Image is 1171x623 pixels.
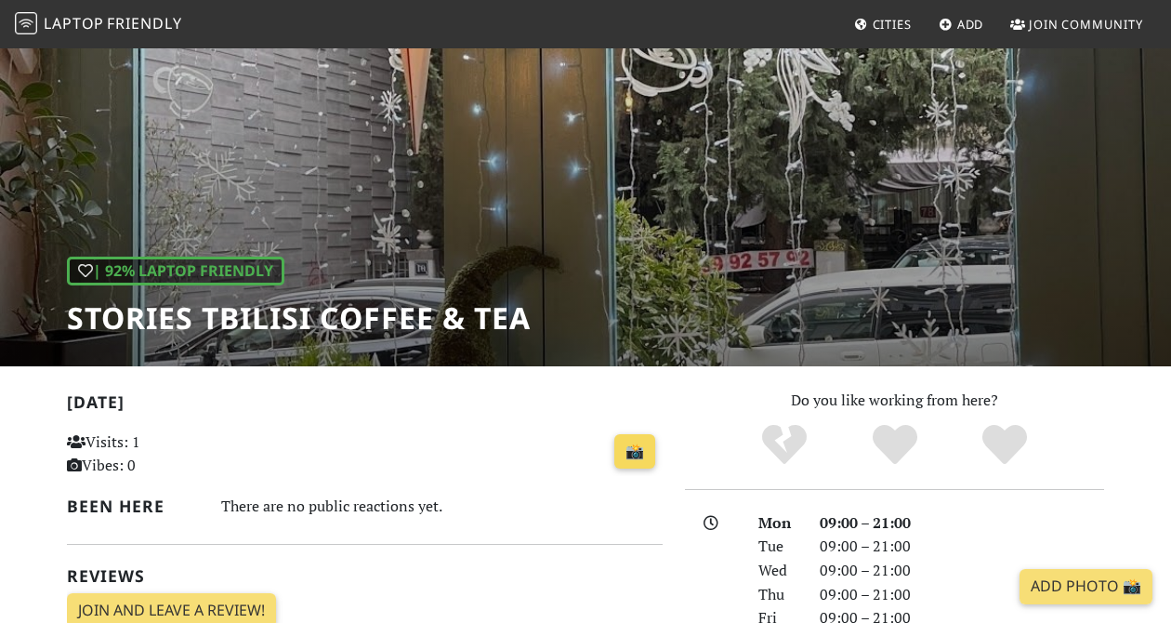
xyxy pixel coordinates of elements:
img: LaptopFriendly [15,12,37,34]
h2: [DATE] [67,392,663,419]
h1: Stories Tbilisi Coffee & Tea [67,300,531,336]
span: Join Community [1029,16,1143,33]
div: | 92% Laptop Friendly [67,257,284,286]
h2: Been here [67,497,199,516]
div: Mon [747,511,809,536]
span: Cities [873,16,912,33]
div: Tue [747,535,809,559]
p: Do you like working from here? [685,389,1104,413]
div: There are no public reactions yet. [221,493,663,520]
h2: Reviews [67,566,663,586]
p: Visits: 1 Vibes: 0 [67,431,251,478]
div: 09:00 – 21:00 [809,559,1115,583]
a: 📸 [614,434,655,470]
div: 09:00 – 21:00 [809,583,1115,607]
div: Wed [747,559,809,583]
div: No [729,422,839,469]
div: Thu [747,583,809,607]
a: Cities [847,7,919,41]
span: Add [957,16,984,33]
div: Definitely! [950,422,1060,469]
span: Laptop [44,13,104,33]
a: LaptopFriendly LaptopFriendly [15,8,182,41]
div: Yes [839,422,950,469]
a: Add Photo 📸 [1020,569,1152,604]
a: Add [931,7,992,41]
div: 09:00 – 21:00 [809,535,1115,559]
div: 09:00 – 21:00 [809,511,1115,536]
a: Join Community [1003,7,1151,41]
span: Friendly [107,13,181,33]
